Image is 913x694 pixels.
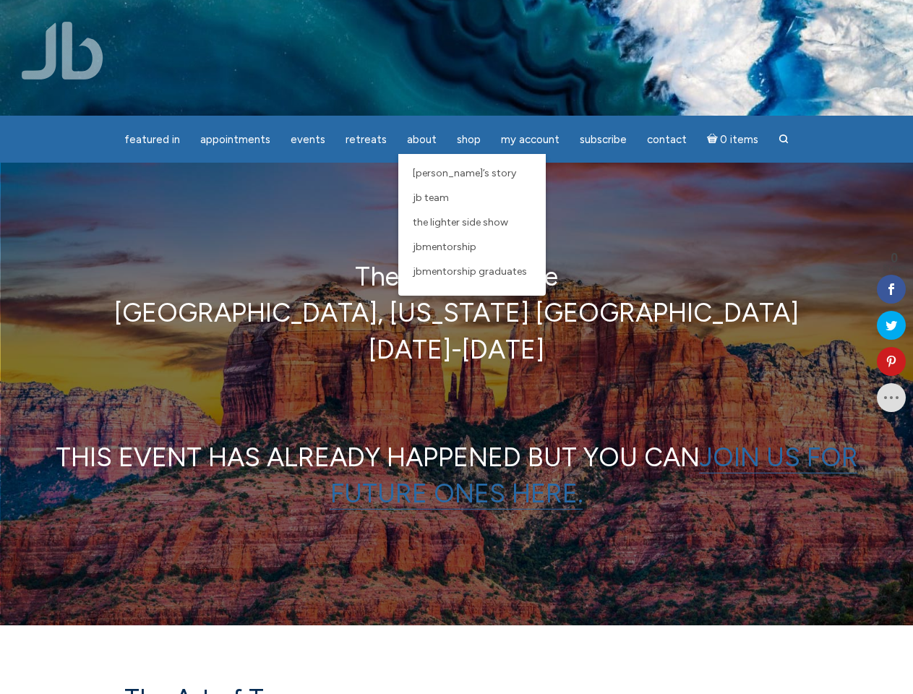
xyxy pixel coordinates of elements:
[448,126,489,154] a: Shop
[407,133,437,146] span: About
[883,265,906,272] span: Shares
[580,133,627,146] span: Subscribe
[647,133,687,146] span: Contact
[22,22,103,80] img: Jamie Butler. The Everyday Medium
[413,241,476,253] span: JBMentorship
[413,167,516,179] span: [PERSON_NAME]’s Story
[398,126,445,154] a: About
[720,134,758,145] span: 0 items
[638,126,695,154] a: Contact
[698,124,768,154] a: Cart0 items
[46,439,867,512] p: THIS EVENT HAS ALREADY HAPPENED BUT YOU CAN
[406,210,539,235] a: The Lighter Side Show
[406,161,539,186] a: [PERSON_NAME]’s Story
[406,186,539,210] a: JB Team
[192,126,279,154] a: Appointments
[200,133,270,146] span: Appointments
[707,133,721,146] i: Cart
[413,192,449,204] span: JB Team
[406,260,539,284] a: JBMentorship Graduates
[492,126,568,154] a: My Account
[571,126,635,154] a: Subscribe
[883,252,906,265] span: 0
[46,259,867,368] p: The Art of Trance [GEOGRAPHIC_DATA], [US_STATE] [GEOGRAPHIC_DATA] [DATE]-[DATE]
[413,265,527,278] span: JBMentorship Graduates
[413,216,508,228] span: The Lighter Side Show
[291,133,325,146] span: Events
[457,133,481,146] span: Shop
[406,235,539,260] a: JBMentorship
[501,133,560,146] span: My Account
[346,133,387,146] span: Retreats
[282,126,334,154] a: Events
[337,126,395,154] a: Retreats
[116,126,189,154] a: featured in
[124,133,180,146] span: featured in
